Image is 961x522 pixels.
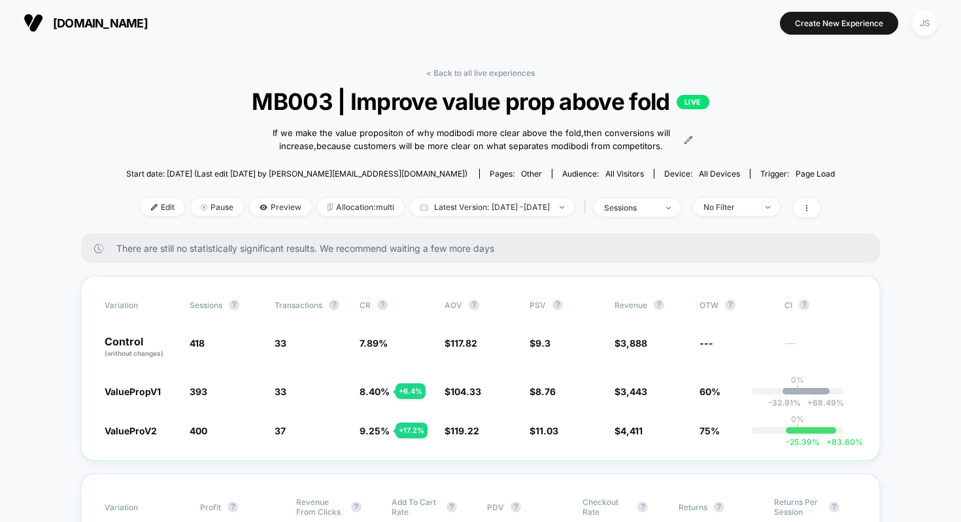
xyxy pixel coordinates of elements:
button: ? [228,502,238,512]
div: JS [912,10,937,36]
span: 3,888 [620,338,647,349]
div: sessions [604,203,656,213]
span: 8.40 % [360,386,390,397]
span: $ [530,338,550,349]
a: < Back to all live experiences [426,68,535,78]
span: 7.89 % [360,338,388,349]
button: ? [552,300,563,310]
span: Edit [141,198,184,216]
button: ? [447,502,457,512]
span: 9.3 [535,338,550,349]
span: Transactions [275,300,322,310]
div: Pages: [490,169,542,179]
span: 3,443 [620,386,647,397]
span: 37 [275,425,286,436]
div: Audience: [562,169,644,179]
span: 393 [190,386,207,397]
div: No Filter [703,202,756,212]
span: 83.60 % [820,437,863,447]
button: ? [329,300,339,310]
span: PSV [530,300,546,310]
button: ? [637,502,648,512]
span: -32.91 % [768,398,801,408]
span: Add To Cart Rate [392,497,440,517]
img: calendar [420,204,428,211]
span: 418 [190,338,205,349]
span: $ [445,386,481,397]
span: Revenue [615,300,647,310]
span: Pause [191,198,243,216]
span: 60% [700,386,720,397]
p: 0% [791,414,804,424]
div: Trigger: [760,169,835,179]
span: PDV [487,502,504,512]
span: + [826,437,832,447]
p: | [796,385,799,394]
span: 68.49 % [801,398,844,408]
button: ? [654,300,664,310]
span: Checkout Rate [582,497,631,517]
p: | [796,424,799,434]
img: edit [151,204,158,211]
span: 104.33 [450,386,481,397]
img: rebalance [328,203,333,211]
span: 400 [190,425,207,436]
span: There are still no statistically significant results. We recommend waiting a few more days [116,243,854,254]
button: Create New Experience [780,12,898,35]
span: 11.03 [535,425,558,436]
span: $ [530,386,556,397]
span: 75% [700,425,720,436]
span: Profit [200,502,221,512]
span: AOV [445,300,462,310]
span: Returns Per Session [774,497,822,517]
span: ValuePropV1 [105,386,161,397]
button: ? [829,502,839,512]
button: ? [229,300,239,310]
div: + 6.4 % [396,383,426,399]
button: ? [725,300,735,310]
p: 0% [791,375,804,385]
span: MB003 | Improve value prop above fold [161,88,799,115]
button: ? [351,502,362,512]
span: $ [615,338,647,349]
span: All Visitors [605,169,644,179]
span: 9.25 % [360,425,390,436]
span: --- [784,339,856,358]
span: Device: [654,169,750,179]
span: [DOMAIN_NAME] [53,16,148,30]
span: Returns [679,502,707,512]
button: ? [799,300,809,310]
span: $ [445,425,479,436]
span: Preview [250,198,311,216]
span: 33 [275,386,286,397]
button: JS [908,10,941,37]
img: end [666,207,671,209]
div: + 17.2 % [396,423,428,438]
span: 117.82 [450,338,477,349]
span: 119.22 [450,425,479,436]
button: ? [714,502,724,512]
p: LIVE [677,95,709,109]
button: ? [469,300,479,310]
span: Variation [105,497,177,517]
span: $ [615,425,643,436]
span: 8.76 [535,386,556,397]
span: CR [360,300,371,310]
span: other [521,169,542,179]
span: Latest Version: [DATE] - [DATE] [411,198,574,216]
span: ValueProV2 [105,425,157,436]
span: $ [530,425,558,436]
span: 33 [275,338,286,349]
img: Visually logo [24,13,43,33]
span: $ [615,386,647,397]
button: ? [377,300,388,310]
p: Control [105,336,177,358]
span: Allocation: multi [318,198,404,216]
span: Variation [105,300,177,310]
img: end [201,204,207,211]
span: | [581,198,594,217]
span: Revenue From Clicks [296,497,345,517]
button: [DOMAIN_NAME] [20,12,152,33]
span: -25.39 % [786,437,820,447]
span: Sessions [190,300,222,310]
